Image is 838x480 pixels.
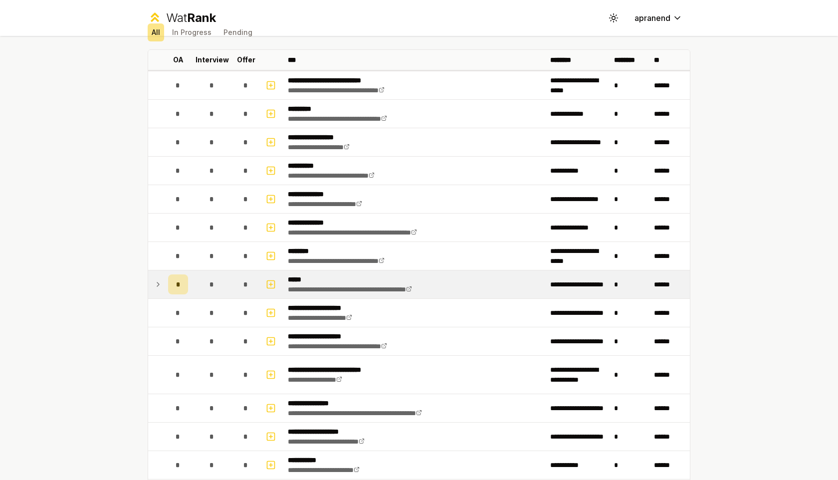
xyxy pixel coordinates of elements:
p: OA [173,55,184,65]
button: apranend [627,9,690,27]
p: Interview [196,55,229,65]
button: Pending [219,23,256,41]
span: apranend [634,12,670,24]
button: In Progress [168,23,215,41]
button: All [148,23,164,41]
p: Offer [237,55,255,65]
div: Wat [166,10,216,26]
span: Rank [187,10,216,25]
a: WatRank [148,10,216,26]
